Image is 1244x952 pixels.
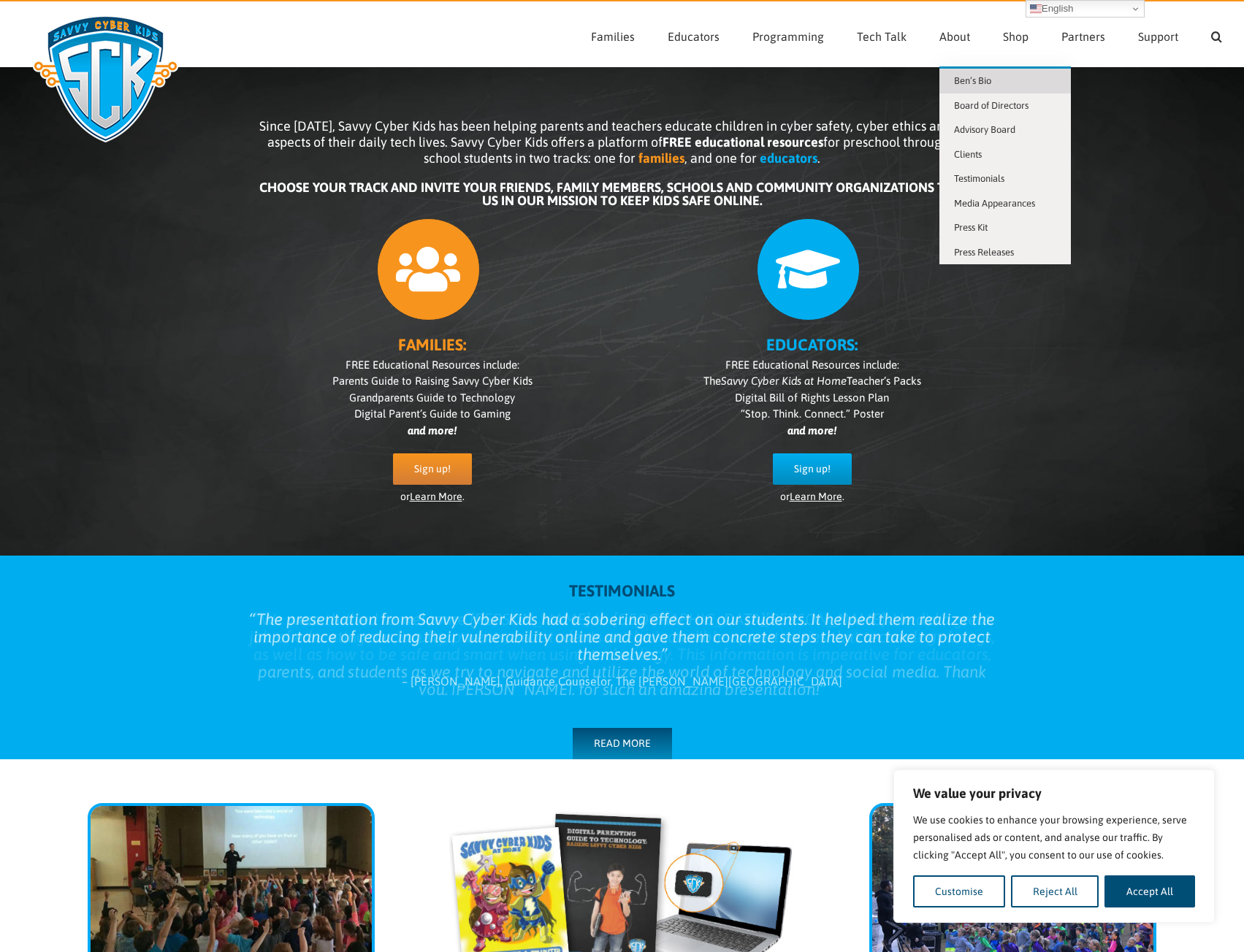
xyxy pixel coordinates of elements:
[594,737,651,750] span: READ MORE
[857,2,907,66] a: Tech Talk
[794,463,831,475] span: Sign up!
[787,424,836,437] i: and more!
[817,150,820,166] span: .
[954,100,1029,111] span: Board of Directors
[939,118,1071,142] a: Advisory Board
[243,610,1002,663] blockquote: The presentation from Savvy Cyber Kids had a sobering effect on our students. It helped them real...
[591,31,635,42] span: Families
[741,407,884,420] span: “Stop. Think. Connect.” Poster
[939,215,1071,240] a: Press Kit
[939,142,1071,167] a: Clients
[591,2,635,66] a: Families
[773,453,852,485] a: Sign up!
[790,491,842,502] a: Learn More
[259,118,985,166] span: Since [DATE], Savvy Cyber Kids has been helping parents and teachers educate children in cyber sa...
[954,173,1004,184] span: Testimonials
[354,407,511,420] span: Digital Parent’s Guide to Gaming
[954,149,982,160] span: Clients
[414,463,451,475] span: Sign up!
[913,811,1195,864] p: We use cookies to enhance your browsing experience, serve personalised ads or content, and analys...
[668,31,720,42] span: Educators
[725,358,899,371] span: FREE Educational Resources include:
[505,675,611,688] span: Guidance Counselor
[1061,2,1105,66] a: Partners
[939,166,1071,191] a: Testimonials
[857,31,907,42] span: Tech Talk
[721,375,847,387] i: Savvy Cyber Kids at Home
[349,391,515,404] span: Grandparents Guide to Technology
[1104,875,1195,907] button: Accept All
[954,75,991,86] span: Ben’s Bio
[1138,31,1178,42] span: Support
[752,31,824,42] span: Programming
[1211,2,1222,66] a: Search
[411,675,500,688] span: [PERSON_NAME]
[1011,875,1099,907] button: Reject All
[410,491,462,502] a: Learn More
[573,728,672,759] a: READ MORE
[400,491,465,502] span: or .
[939,240,1071,265] a: Press Releases
[259,180,985,208] b: CHOOSE YOUR TRACK AND INVITE YOUR FRIENDS, FAMILY MEMBERS, SCHOOLS AND COMMUNITY ORGANIZATIONS TO...
[569,581,675,600] strong: TESTIMONIALS
[638,150,684,166] b: families
[954,124,1015,135] span: Advisory Board
[1061,31,1105,42] span: Partners
[22,6,189,152] img: Savvy Cyber Kids Logo
[663,134,823,150] b: FREE educational resources
[954,247,1014,258] span: Press Releases
[954,222,988,233] span: Press Kit
[591,2,1222,66] nav: Main Menu
[939,93,1071,118] a: Board of Directors
[939,69,1071,93] a: Ben’s Bio
[939,2,970,66] a: About
[913,785,1195,802] p: We value your privacy
[780,491,844,502] span: or .
[408,424,457,437] i: and more!
[913,875,1005,907] button: Customise
[954,198,1035,209] span: Media Appearances
[393,453,472,485] a: Sign up!
[616,675,842,688] span: The [PERSON_NAME][GEOGRAPHIC_DATA]
[1030,3,1042,15] img: en
[668,2,720,66] a: Educators
[1003,2,1029,66] a: Shop
[398,335,466,354] b: FAMILIES:
[939,31,970,42] span: About
[1003,31,1029,42] span: Shop
[703,375,921,387] span: The Teacher’s Packs
[752,2,824,66] a: Programming
[760,150,817,166] b: educators
[735,391,889,404] span: Digital Bill of Rights Lesson Plan
[766,335,858,354] b: EDUCATORS:
[1138,2,1178,66] a: Support
[332,375,533,387] span: Parents Guide to Raising Savvy Cyber Kids
[346,358,519,371] span: FREE Educational Resources include:
[684,150,757,166] span: , and one for
[939,191,1071,216] a: Media Appearances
